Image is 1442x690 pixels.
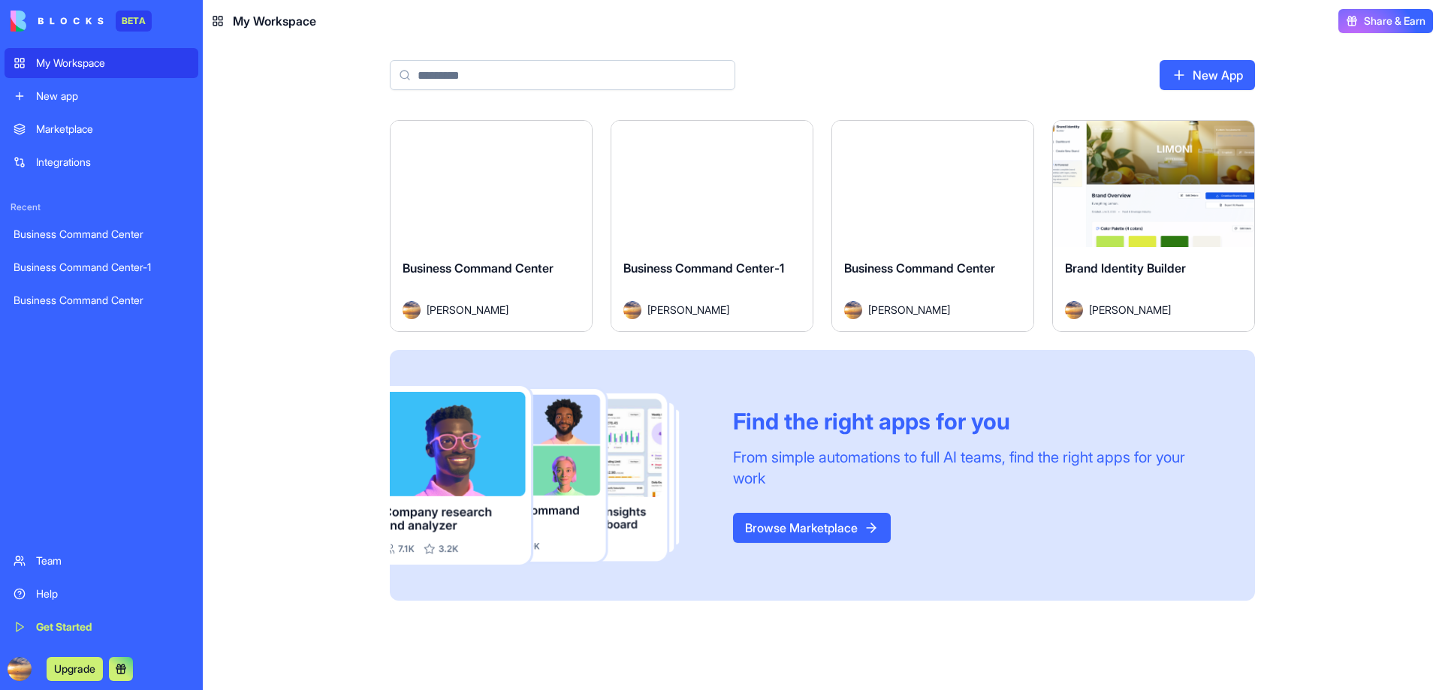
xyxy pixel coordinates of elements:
a: Business Command Center [5,219,198,249]
div: Business Command Center-1 [14,260,189,275]
div: Find the right apps for you [733,408,1219,435]
a: Business Command CenterAvatar[PERSON_NAME] [390,120,593,332]
span: Business Command Center [844,261,995,276]
span: [PERSON_NAME] [868,302,950,318]
div: From simple automations to full AI teams, find the right apps for your work [733,447,1219,489]
button: Upgrade [47,657,103,681]
span: [PERSON_NAME] [1089,302,1171,318]
a: Business Command Center-1 [5,252,198,282]
img: Avatar [1065,301,1083,319]
a: BETA [11,11,152,32]
a: Business Command Center [5,285,198,315]
a: Help [5,579,198,609]
div: BETA [116,11,152,32]
a: New App [1160,60,1255,90]
span: [PERSON_NAME] [647,302,729,318]
span: Brand Identity Builder [1065,261,1186,276]
img: Avatar [844,301,862,319]
div: Business Command Center [14,227,189,242]
a: Business Command CenterAvatar[PERSON_NAME] [831,120,1034,332]
span: [PERSON_NAME] [427,302,508,318]
span: Business Command Center [403,261,554,276]
div: Get Started [36,619,189,634]
div: My Workspace [36,56,189,71]
a: Team [5,546,198,576]
div: Help [36,586,189,601]
a: Brand Identity BuilderAvatar[PERSON_NAME] [1052,120,1255,332]
a: Get Started [5,612,198,642]
span: Business Command Center-1 [623,261,784,276]
img: Frame_181_egmpey.png [390,386,709,565]
div: Business Command Center [14,293,189,308]
div: Team [36,553,189,568]
button: Share & Earn [1338,9,1433,33]
a: New app [5,81,198,111]
img: ACg8ocITS3TDUYq4AfWM5-F7x6DCDXwDepHSOtlnKrYXL0UZ1VAnXEPBeQ=s96-c [8,657,32,681]
a: Business Command Center-1Avatar[PERSON_NAME] [611,120,813,332]
span: My Workspace [233,12,316,30]
div: New app [36,89,189,104]
div: Integrations [36,155,189,170]
div: Marketplace [36,122,189,137]
span: Share & Earn [1364,14,1425,29]
span: Recent [5,201,198,213]
img: Avatar [623,301,641,319]
a: Marketplace [5,114,198,144]
a: Browse Marketplace [733,513,891,543]
img: logo [11,11,104,32]
a: Integrations [5,147,198,177]
img: Avatar [403,301,421,319]
a: My Workspace [5,48,198,78]
a: Upgrade [47,661,103,676]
